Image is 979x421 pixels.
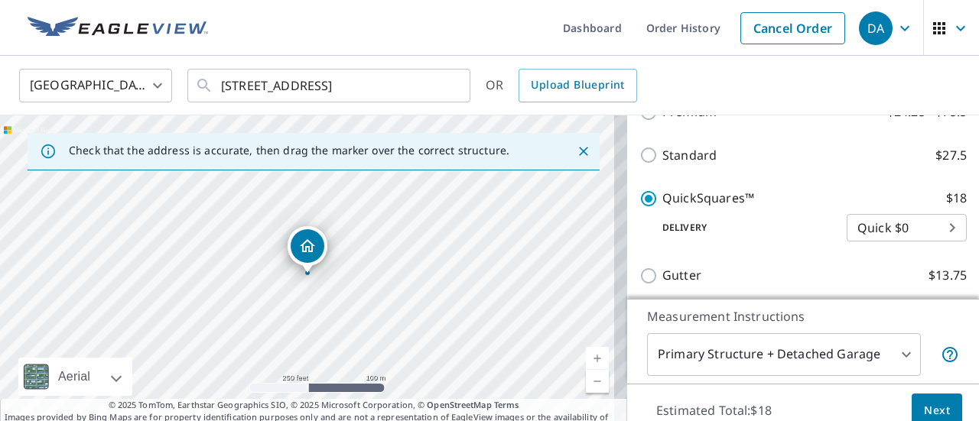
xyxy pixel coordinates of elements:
[288,226,327,274] div: Dropped pin, building 1, Residential property, 417 Albany Ave Shreveport, LA 71105
[662,266,701,285] p: Gutter
[54,358,95,396] div: Aerial
[941,345,959,364] span: Your report will include the primary structure and a detached garage if one exists.
[69,144,509,157] p: Check that the address is accurate, then drag the marker over the correct structure.
[662,146,717,165] p: Standard
[647,333,921,376] div: Primary Structure + Detached Garage
[639,221,847,235] p: Delivery
[19,64,172,107] div: [GEOGRAPHIC_DATA]
[574,141,594,161] button: Close
[28,17,208,40] img: EV Logo
[18,358,132,396] div: Aerial
[924,401,950,420] span: Next
[935,146,967,165] p: $27.5
[221,64,439,107] input: Search by address or latitude-longitude
[586,347,609,370] a: Current Level 17, Zoom In
[586,370,609,393] a: Current Level 17, Zoom Out
[859,11,893,45] div: DA
[494,399,519,410] a: Terms
[847,206,967,249] div: Quick $0
[531,76,624,95] span: Upload Blueprint
[662,189,754,208] p: QuickSquares™
[740,12,845,44] a: Cancel Order
[647,307,959,325] p: Measurement Instructions
[427,399,491,410] a: OpenStreetMap
[929,266,967,285] p: $13.75
[486,69,637,102] div: OR
[519,69,636,102] a: Upload Blueprint
[946,189,967,208] p: $18
[109,399,519,412] span: © 2025 TomTom, Earthstar Geographics SIO, © 2025 Microsoft Corporation, ©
